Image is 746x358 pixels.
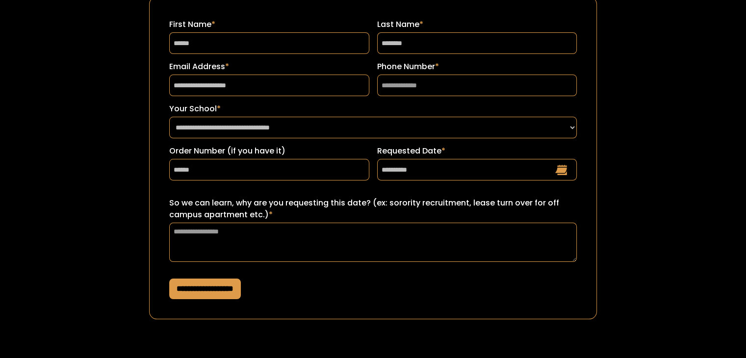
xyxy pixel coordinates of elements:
[169,197,577,221] label: So we can learn, why are you requesting this date? (ex: sorority recruitment, lease turn over for...
[377,61,577,73] label: Phone Number
[169,145,369,157] label: Order Number (if you have it)
[169,19,369,30] label: First Name
[377,19,577,30] label: Last Name
[169,61,369,73] label: Email Address
[169,103,577,115] label: Your School
[377,145,577,157] label: Requested Date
